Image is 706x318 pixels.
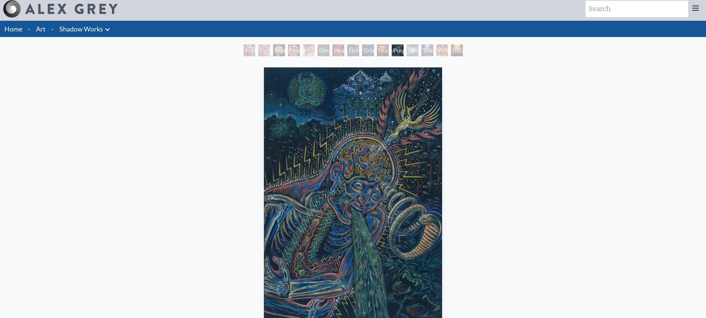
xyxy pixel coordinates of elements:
div: Deities & Demons Drinking from the Milky Pool [407,44,418,56]
div: Skull Fetus [273,44,285,56]
div: The Soul Finds It's Way [421,44,433,56]
div: Nuclear Crucifixion [377,44,389,56]
a: Art [36,24,46,34]
div: Headache [332,44,344,56]
div: Despair [318,44,329,56]
div: [DEMOGRAPHIC_DATA] & the Two Thieves [451,44,463,56]
li: · [25,21,33,37]
div: Fear [288,44,300,56]
div: Endarkenment [347,44,359,56]
div: Portrait of an Artist 2 [243,44,255,56]
div: Insomnia [303,44,315,56]
div: Purging [392,44,404,56]
li: · [49,21,56,37]
input: Search [586,1,688,17]
div: Wrathful Deity [436,44,448,56]
div: Portrait of an Artist 1 [258,44,270,56]
a: Home [4,25,22,33]
div: Grieving [362,44,374,56]
a: Shadow Works [59,24,103,34]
